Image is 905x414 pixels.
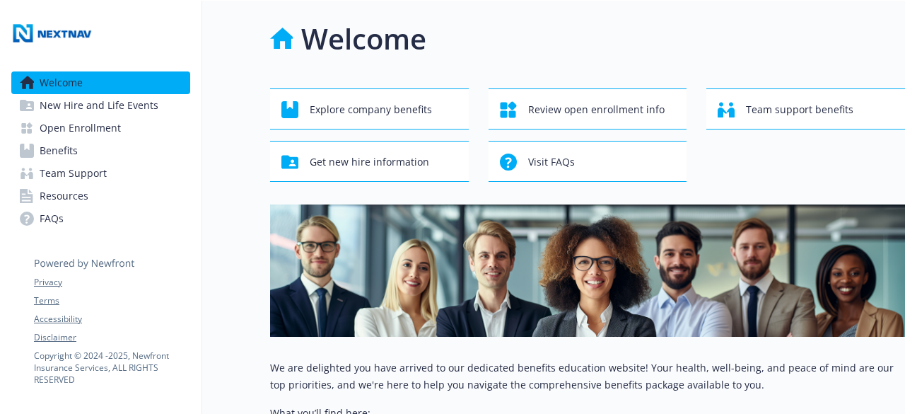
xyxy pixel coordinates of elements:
p: We are delighted you have arrived to our dedicated benefits education website! Your health, well-... [270,360,905,393]
span: Review open enrollment info [528,96,665,123]
button: Team support benefits [706,88,905,130]
a: Terms [34,294,189,307]
span: Open Enrollment [40,117,121,139]
a: FAQs [11,207,190,230]
span: Resources [40,185,88,207]
span: Welcome [40,71,83,94]
span: New Hire and Life Events [40,94,158,117]
span: Team Support [40,162,107,185]
span: Team support benefits [746,96,853,123]
span: Get new hire information [310,149,429,176]
button: Get new hire information [270,141,469,182]
span: FAQs [40,207,64,230]
button: Review open enrollment info [489,88,687,130]
h1: Welcome [301,18,426,60]
a: Accessibility [34,313,189,326]
img: overview page banner [270,205,905,337]
a: New Hire and Life Events [11,94,190,117]
a: Team Support [11,162,190,185]
span: Visit FAQs [528,149,575,176]
p: Copyright © 2024 - 2025 , Newfront Insurance Services, ALL RIGHTS RESERVED [34,350,189,386]
span: Benefits [40,139,78,162]
a: Benefits [11,139,190,162]
a: Privacy [34,276,189,289]
span: Explore company benefits [310,96,432,123]
a: Welcome [11,71,190,94]
button: Explore company benefits [270,88,469,130]
button: Visit FAQs [489,141,687,182]
a: Disclaimer [34,331,189,344]
a: Resources [11,185,190,207]
a: Open Enrollment [11,117,190,139]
